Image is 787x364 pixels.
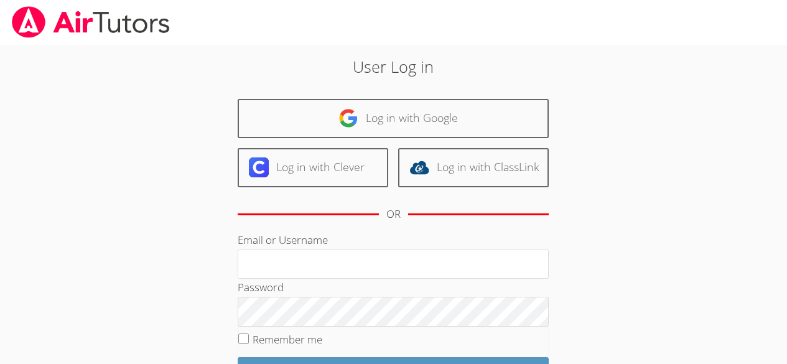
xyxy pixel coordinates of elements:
[253,332,322,347] label: Remember me
[398,148,549,187] a: Log in with ClassLink
[181,55,606,78] h2: User Log in
[386,205,401,223] div: OR
[238,233,328,247] label: Email or Username
[11,6,171,38] img: airtutors_banner-c4298cdbf04f3fff15de1276eac7730deb9818008684d7c2e4769d2f7ddbe033.png
[409,157,429,177] img: classlink-logo-d6bb404cc1216ec64c9a2012d9dc4662098be43eaf13dc465df04b49fa7ab582.svg
[238,280,284,294] label: Password
[238,148,388,187] a: Log in with Clever
[238,99,549,138] a: Log in with Google
[249,157,269,177] img: clever-logo-6eab21bc6e7a338710f1a6ff85c0baf02591cd810cc4098c63d3a4b26e2feb20.svg
[338,108,358,128] img: google-logo-50288ca7cdecda66e5e0955fdab243c47b7ad437acaf1139b6f446037453330a.svg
